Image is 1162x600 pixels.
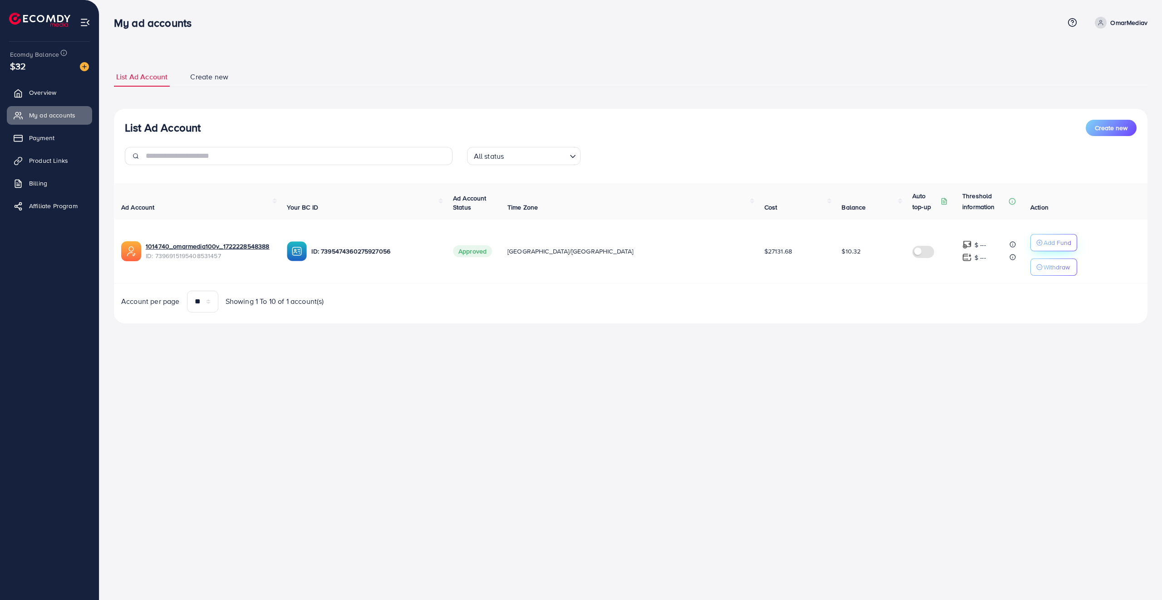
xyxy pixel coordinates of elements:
iframe: Chat [1123,559,1155,593]
span: My ad accounts [29,111,75,120]
span: Affiliate Program [29,201,78,210]
div: <span class='underline'>1014740_omarmedia100v_1722228548388</span></br>7396915195408531457 [146,242,272,260]
span: Time Zone [507,203,538,212]
a: Billing [7,174,92,192]
span: All status [472,150,506,163]
span: Balance [842,203,866,212]
p: $ --- [975,239,986,250]
span: Showing 1 To 10 of 1 account(s) [226,296,324,307]
img: menu [80,17,90,28]
img: image [80,62,89,71]
p: Threshold information [962,190,1007,212]
img: top-up amount [962,253,972,262]
p: ID: 7395474360275927056 [311,246,438,257]
a: Payment [7,129,92,147]
span: Create new [1095,123,1128,132]
span: Ad Account Status [453,194,487,212]
span: List Ad Account [116,72,167,82]
span: [GEOGRAPHIC_DATA]/[GEOGRAPHIC_DATA] [507,247,634,256]
p: $ --- [975,252,986,263]
a: Overview [7,83,92,102]
a: OmarMediav [1091,17,1147,29]
img: ic-ba-acc.ded83a64.svg [287,241,307,261]
span: Account per page [121,296,180,307]
input: Search for option [507,148,566,163]
h3: List Ad Account [125,121,201,134]
span: ID: 7396915195408531457 [146,251,272,260]
span: $32 [10,59,26,73]
p: Withdraw [1044,262,1070,273]
img: ic-ads-acc.e4c84228.svg [121,241,141,261]
span: Product Links [29,156,68,165]
span: Ecomdy Balance [10,50,59,59]
span: Cost [764,203,778,212]
img: logo [9,13,70,27]
p: OmarMediav [1110,17,1147,28]
p: Add Fund [1044,237,1071,248]
span: Action [1030,203,1049,212]
a: 1014740_omarmedia100v_1722228548388 [146,242,270,251]
a: My ad accounts [7,106,92,124]
span: Approved [453,245,492,257]
span: $27131.68 [764,247,792,256]
button: Withdraw [1030,259,1077,276]
a: Product Links [7,151,92,170]
span: Create new [190,72,228,82]
span: Overview [29,88,56,97]
button: Add Fund [1030,234,1077,251]
a: Affiliate Program [7,197,92,215]
span: Payment [29,133,54,142]
span: Billing [29,179,47,188]
span: $10.32 [842,247,861,256]
span: Your BC ID [287,203,318,212]
h3: My ad accounts [114,16,199,29]
button: Create new [1086,120,1137,136]
p: Auto top-up [912,190,939,212]
span: Ad Account [121,203,155,212]
div: Search for option [467,147,581,165]
img: top-up amount [962,240,972,249]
